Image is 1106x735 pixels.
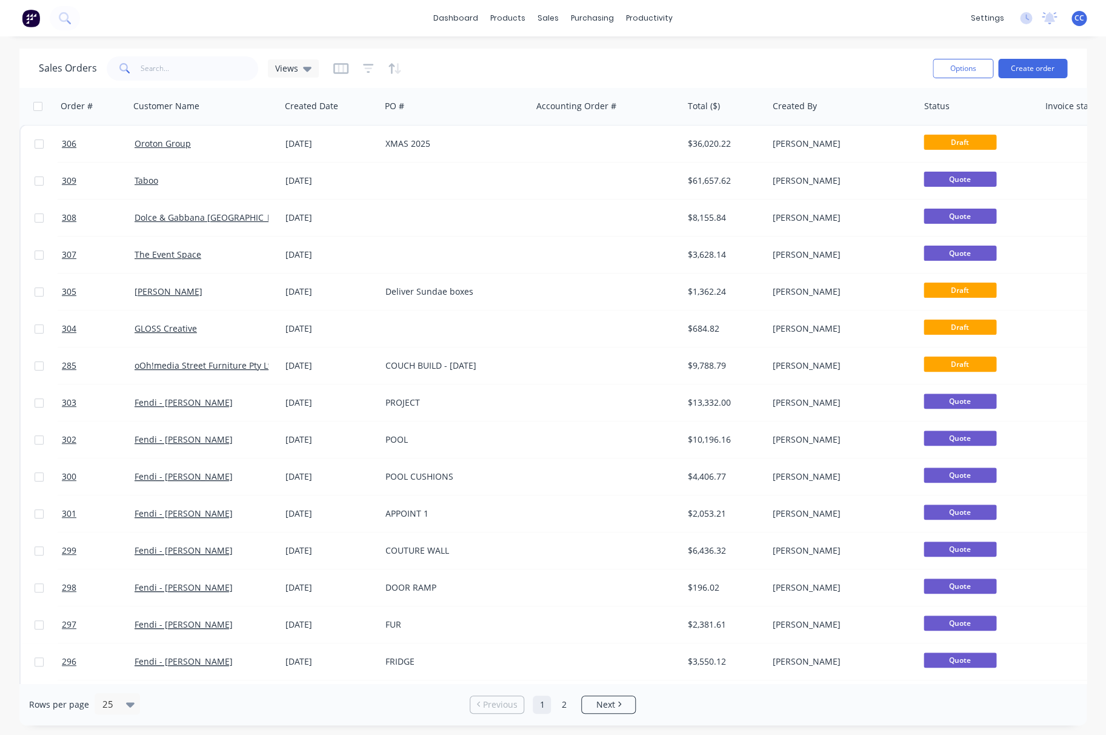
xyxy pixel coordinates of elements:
[62,606,135,643] a: 297
[688,471,759,483] div: $4,406.77
[29,699,89,711] span: Rows per page
[533,696,551,714] a: Page 1 is your current page
[933,59,993,78] button: Options
[688,175,759,187] div: $61,657.62
[998,59,1067,78] button: Create order
[285,360,376,372] div: [DATE]
[22,9,40,27] img: Factory
[285,508,376,520] div: [DATE]
[688,360,759,372] div: $9,788.79
[135,471,233,482] a: Fendi - [PERSON_NAME]
[688,434,759,446] div: $10,196.16
[385,100,404,112] div: PO #
[924,394,996,409] span: Quote
[924,431,996,446] span: Quote
[924,135,996,150] span: Draft
[555,696,573,714] a: Page 2
[62,286,76,298] span: 305
[62,274,135,310] a: 305
[772,619,907,631] div: [PERSON_NAME]
[924,542,996,557] span: Quote
[924,100,950,112] div: Status
[285,434,376,446] div: [DATE]
[62,656,76,668] span: 296
[772,138,907,150] div: [PERSON_NAME]
[772,656,907,668] div: [PERSON_NAME]
[924,653,996,668] span: Quote
[385,508,520,520] div: APPOINT 1
[924,209,996,224] span: Quote
[924,579,996,594] span: Quote
[285,619,376,631] div: [DATE]
[772,508,907,520] div: [PERSON_NAME]
[772,397,907,409] div: [PERSON_NAME]
[688,138,759,150] div: $36,020.22
[285,545,376,557] div: [DATE]
[62,249,76,261] span: 307
[62,532,135,569] a: 299
[62,458,135,495] a: 300
[924,357,996,372] span: Draft
[62,237,135,273] a: 307
[924,616,996,631] span: Quote
[688,100,720,112] div: Total ($)
[62,138,76,150] span: 306
[135,175,158,186] a: Taboo
[285,249,376,261] div: [DATE]
[965,9,1010,27] div: settings
[285,138,376,150] div: [DATE]
[688,249,759,261] div: $3,628.14
[62,163,135,199] a: 309
[62,545,76,557] span: 299
[385,434,520,446] div: POOL
[385,656,520,668] div: FRIDGE
[135,545,233,556] a: Fendi - [PERSON_NAME]
[62,421,135,458] a: 302
[565,9,620,27] div: purchasing
[385,286,520,298] div: Deliver Sundae boxes
[135,434,233,445] a: Fendi - [PERSON_NAME]
[688,323,759,335] div: $684.82
[582,699,635,711] a: Next page
[924,283,996,298] span: Draft
[62,471,76,483] span: 300
[772,249,907,261] div: [PERSON_NAME]
[62,200,135,236] a: 308
[772,471,907,483] div: [PERSON_NAME]
[531,9,565,27] div: sales
[772,545,907,557] div: [PERSON_NAME]
[385,582,520,594] div: DOOR RAMP
[62,582,76,594] span: 298
[924,320,996,335] span: Draft
[62,126,135,162] a: 306
[62,384,135,421] a: 303
[285,323,376,335] div: [DATE]
[688,508,759,520] div: $2,053.21
[135,212,291,223] a: Dolce & Gabbana [GEOGRAPHIC_DATA]
[61,100,93,112] div: Order #
[924,172,996,187] span: Quote
[62,175,76,187] span: 309
[135,249,201,260] a: The Event Space
[62,360,76,372] span: 285
[688,212,759,224] div: $8,155.84
[536,100,616,112] div: Accounting Order #
[924,468,996,483] span: Quote
[62,619,76,631] span: 297
[772,360,907,372] div: [PERSON_NAME]
[688,286,759,298] div: $1,362.24
[772,212,907,224] div: [PERSON_NAME]
[465,696,641,714] ul: Pagination
[285,582,376,594] div: [DATE]
[135,508,233,519] a: Fendi - [PERSON_NAME]
[62,569,135,606] a: 298
[285,286,376,298] div: [DATE]
[62,495,135,532] a: 301
[285,175,376,187] div: [DATE]
[596,699,615,711] span: Next
[1074,13,1084,24] span: CC
[772,175,907,187] div: [PERSON_NAME]
[62,434,76,446] span: 302
[135,619,233,630] a: Fendi - [PERSON_NAME]
[62,347,135,384] a: 285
